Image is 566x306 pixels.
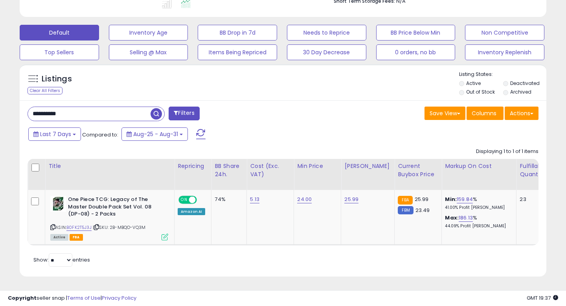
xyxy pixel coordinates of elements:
[398,162,438,179] div: Current Buybox Price
[66,224,92,231] a: B0FK2T5J3J
[415,206,430,214] span: 23.49
[459,214,473,222] a: 186.13
[82,131,118,138] span: Compared to:
[510,88,531,95] label: Archived
[445,162,513,170] div: Markup on Cost
[520,196,544,203] div: 23
[50,196,168,240] div: ASIN:
[527,294,558,302] span: 2025-09-8 19:37 GMT
[415,195,429,203] span: 25.99
[50,234,68,241] span: All listings currently available for purchase on Amazon
[215,196,241,203] div: 74%
[198,25,277,41] button: BB Drop in 7d
[297,162,338,170] div: Min Price
[424,107,465,120] button: Save View
[169,107,199,120] button: Filters
[445,205,510,210] p: 41.00% Profit [PERSON_NAME]
[67,294,101,302] a: Terms of Use
[93,224,145,230] span: | SKU: 2B-MBQO-VQ3M
[445,214,459,221] b: Max:
[20,25,99,41] button: Default
[50,196,66,212] img: 51OalZATm8L._SL40_.jpg
[33,256,90,264] span: Show: entries
[376,25,456,41] button: BB Price Below Min
[178,162,208,170] div: Repricing
[40,130,71,138] span: Last 7 Days
[109,25,188,41] button: Inventory Age
[344,195,358,203] a: 25.99
[28,127,81,141] button: Last 7 Days
[178,208,205,215] div: Amazon AI
[121,127,188,141] button: Aug-25 - Aug-31
[250,195,259,203] a: 5.13
[459,71,547,78] p: Listing States:
[215,162,243,179] div: BB Share 24h.
[466,80,481,87] label: Active
[102,294,136,302] a: Privacy Policy
[445,195,457,203] b: Min:
[287,44,366,60] button: 30 Day Decrease
[520,162,547,179] div: Fulfillable Quantity
[287,25,366,41] button: Needs to Reprice
[297,195,312,203] a: 24.00
[445,196,510,210] div: %
[398,206,413,214] small: FBM
[505,107,538,120] button: Actions
[109,44,188,60] button: Selling @ Max
[442,159,516,190] th: The percentage added to the cost of goods (COGS) that forms the calculator for Min & Max prices.
[344,162,391,170] div: [PERSON_NAME]
[465,44,544,60] button: Inventory Replenish
[8,294,37,302] strong: Copyright
[467,107,504,120] button: Columns
[20,44,99,60] button: Top Sellers
[179,197,189,203] span: ON
[28,87,62,94] div: Clear All Filters
[198,44,277,60] button: Items Being Repriced
[42,74,72,85] h5: Listings
[133,130,178,138] span: Aug-25 - Aug-31
[196,197,208,203] span: OFF
[445,223,510,229] p: 44.09% Profit [PERSON_NAME]
[398,196,412,205] small: FBA
[472,109,496,117] span: Columns
[68,196,164,220] b: One Piece TCG: Legacy of The Master Double Pack Set Vol. 08 (DP-08) - 2 Packs
[476,148,538,155] div: Displaying 1 to 1 of 1 items
[376,44,456,60] button: 0 orders, no bb
[465,25,544,41] button: Non Competitive
[70,234,83,241] span: FBA
[8,295,136,302] div: seller snap | |
[457,195,473,203] a: 159.84
[445,214,510,229] div: %
[510,80,540,87] label: Deactivated
[48,162,171,170] div: Title
[250,162,290,179] div: Cost (Exc. VAT)
[466,88,495,95] label: Out of Stock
